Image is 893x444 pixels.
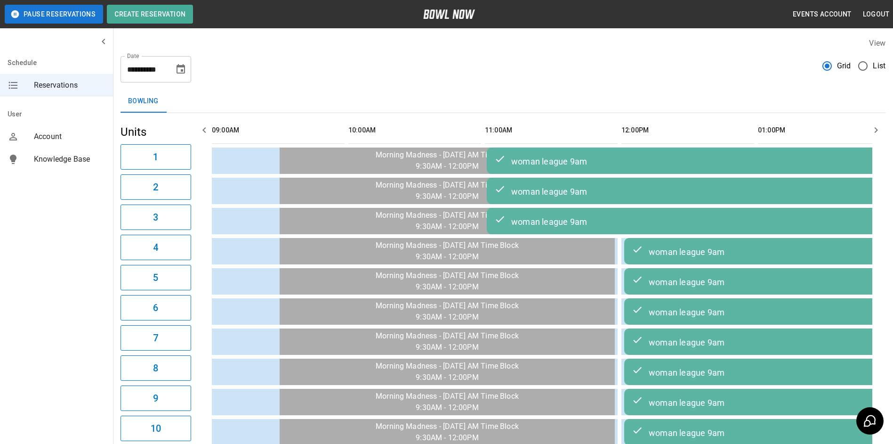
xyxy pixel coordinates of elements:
label: View [869,39,885,48]
button: Choose date, selected date is Sep 19, 2025 [171,60,190,79]
button: 2 [121,174,191,200]
div: woman league 9am [632,396,888,408]
span: Account [34,131,105,142]
th: 12:00PM [621,117,754,144]
h6: 8 [153,361,158,376]
button: 9 [121,386,191,411]
button: 3 [121,205,191,230]
div: woman league 9am [632,336,888,347]
h6: 10 [151,421,161,436]
span: Knowledge Base [34,154,105,165]
div: inventory tabs [121,90,885,113]
button: 6 [121,295,191,321]
span: Reservations [34,80,105,91]
button: Logout [859,6,893,23]
img: logo [423,9,475,19]
button: 4 [121,235,191,260]
button: Bowling [121,90,166,113]
h6: 6 [153,300,158,315]
div: woman league 9am [632,246,888,257]
h5: Units [121,124,191,140]
h6: 7 [153,330,158,345]
button: 8 [121,355,191,381]
h6: 1 [153,149,158,164]
div: woman league 9am [494,215,888,227]
div: woman league 9am [494,185,888,197]
button: Events Account [789,6,855,23]
span: Grid [837,60,851,72]
h6: 4 [153,240,158,255]
h6: 5 [153,270,158,285]
div: woman league 9am [632,427,888,438]
div: woman league 9am [494,155,888,166]
button: 10 [121,416,191,441]
h6: 2 [153,180,158,195]
th: 10:00AM [348,117,481,144]
button: Create Reservation [107,5,193,24]
button: Pause Reservations [5,5,103,24]
div: woman league 9am [632,366,888,378]
h6: 9 [153,391,158,406]
span: List [873,60,885,72]
button: 7 [121,325,191,351]
th: 11:00AM [485,117,618,144]
div: woman league 9am [632,306,888,317]
th: 09:00AM [212,117,345,144]
div: woman league 9am [632,276,888,287]
button: 1 [121,144,191,170]
button: 5 [121,265,191,290]
h6: 3 [153,210,158,225]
